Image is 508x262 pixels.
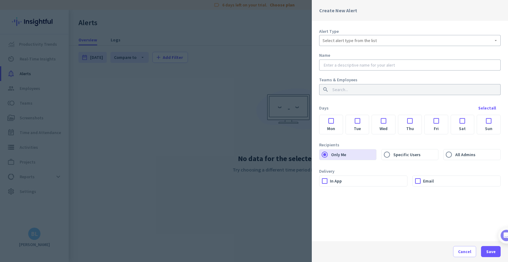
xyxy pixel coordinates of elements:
[372,123,395,134] label: Wed
[319,168,334,174] label: Delivery
[486,249,496,255] span: Save
[323,87,329,93] i: search
[477,123,500,134] label: Sun
[330,176,407,186] label: In App
[451,123,474,134] label: Sat
[323,62,497,68] input: Enter a descriptive name for your alert
[319,28,501,34] label: Alert Type
[454,149,500,160] label: All Admins
[319,77,357,83] label: Teams & Employees
[319,7,357,14] p: Create New Alert
[330,149,376,160] label: Only Me
[398,123,422,134] label: Thu
[319,142,339,148] label: Recipients
[346,123,369,134] label: Tue
[392,149,438,160] label: Specific Users
[481,246,501,257] button: Save
[425,123,448,134] label: Fri
[319,105,329,111] label: Days
[458,249,471,255] span: Cancel
[453,246,476,257] button: Cancel
[331,87,485,93] input: Search...
[319,123,343,134] label: Mon
[423,176,500,186] label: Email
[474,102,501,114] button: Selectall
[319,52,330,58] label: Name
[478,106,496,110] div: Select all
